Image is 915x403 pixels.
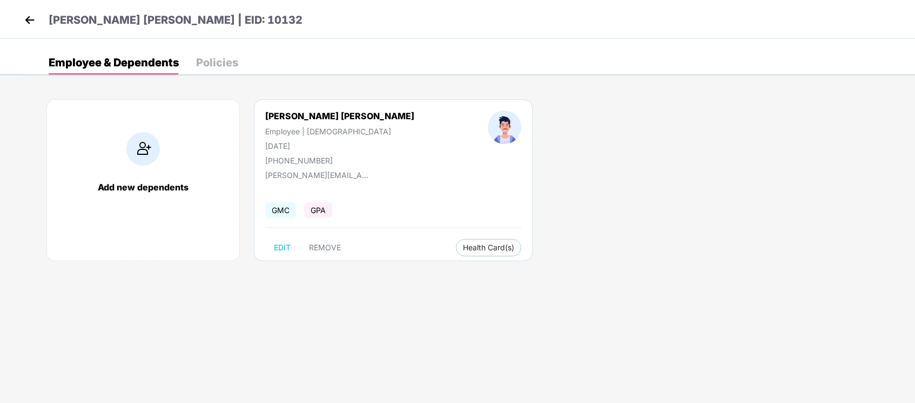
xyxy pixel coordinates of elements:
img: back [22,12,38,28]
span: GMC [265,202,296,218]
span: Health Card(s) [463,245,514,250]
div: Add new dependents [58,182,228,193]
div: [PERSON_NAME] [PERSON_NAME] [265,111,414,121]
p: [PERSON_NAME] [PERSON_NAME] | EID: 10132 [49,12,302,29]
button: REMOVE [300,239,349,256]
div: [DATE] [265,141,414,151]
span: REMOVE [309,243,341,252]
span: EDIT [274,243,291,252]
img: addIcon [126,132,160,166]
div: Employee | [DEMOGRAPHIC_DATA] [265,127,414,136]
button: Health Card(s) [456,239,521,256]
div: Employee & Dependents [49,57,179,68]
div: [PHONE_NUMBER] [265,156,414,165]
div: Policies [196,57,238,68]
button: EDIT [265,239,299,256]
span: GPA [304,202,332,218]
img: profileImage [488,111,521,144]
div: [PERSON_NAME][EMAIL_ADDRESS][PERSON_NAME][DOMAIN_NAME] [265,170,373,180]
